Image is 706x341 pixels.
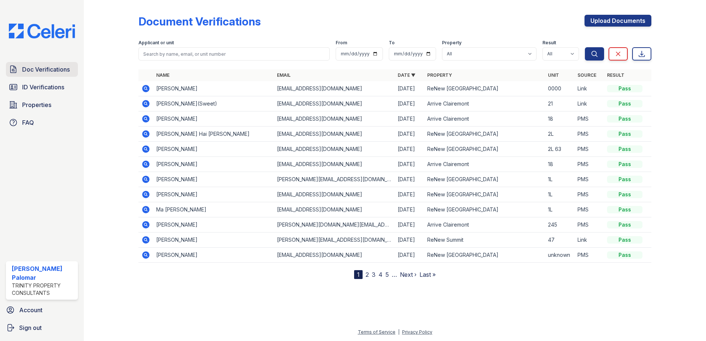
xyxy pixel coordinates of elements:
[153,111,274,127] td: [PERSON_NAME]
[575,187,604,202] td: PMS
[6,97,78,112] a: Properties
[607,115,642,123] div: Pass
[3,303,81,317] a: Account
[395,81,424,96] td: [DATE]
[545,202,575,217] td: 1L
[153,232,274,248] td: [PERSON_NAME]
[575,142,604,157] td: PMS
[274,111,395,127] td: [EMAIL_ADDRESS][DOMAIN_NAME]
[153,127,274,142] td: [PERSON_NAME] Hai [PERSON_NAME]
[424,127,545,142] td: ReNew [GEOGRAPHIC_DATA]
[424,202,545,217] td: ReNew [GEOGRAPHIC_DATA]
[607,85,642,92] div: Pass
[395,127,424,142] td: [DATE]
[607,72,624,78] a: Result
[138,40,174,46] label: Applicant or unit
[545,96,575,111] td: 21
[424,96,545,111] td: Arrive Clairemont
[138,47,330,61] input: Search by name, email, or unit number
[585,15,651,27] a: Upload Documents
[424,142,545,157] td: ReNew [GEOGRAPHIC_DATA]
[389,40,395,46] label: To
[578,72,596,78] a: Source
[372,271,376,278] a: 3
[607,206,642,213] div: Pass
[156,72,169,78] a: Name
[545,81,575,96] td: 0000
[548,72,559,78] a: Unit
[575,157,604,172] td: PMS
[575,217,604,232] td: PMS
[427,72,452,78] a: Property
[22,100,51,109] span: Properties
[607,191,642,198] div: Pass
[274,142,395,157] td: [EMAIL_ADDRESS][DOMAIN_NAME]
[545,217,575,232] td: 245
[153,96,274,111] td: [PERSON_NAME](Sweet)
[153,217,274,232] td: [PERSON_NAME]
[395,142,424,157] td: [DATE]
[19,306,42,314] span: Account
[277,72,291,78] a: Email
[424,187,545,202] td: ReNew [GEOGRAPHIC_DATA]
[545,232,575,248] td: 47
[153,187,274,202] td: [PERSON_NAME]
[575,202,604,217] td: PMS
[424,172,545,187] td: ReNew [GEOGRAPHIC_DATA]
[395,157,424,172] td: [DATE]
[366,271,369,278] a: 2
[153,248,274,263] td: [PERSON_NAME]
[575,96,604,111] td: Link
[153,202,274,217] td: Ma [PERSON_NAME]
[424,248,545,263] td: ReNew [GEOGRAPHIC_DATA]
[545,111,575,127] td: 18
[3,320,81,335] button: Sign out
[395,217,424,232] td: [DATE]
[542,40,556,46] label: Result
[395,202,424,217] td: [DATE]
[274,157,395,172] td: [EMAIL_ADDRESS][DOMAIN_NAME]
[545,127,575,142] td: 2L
[545,172,575,187] td: 1L
[138,15,261,28] div: Document Verifications
[274,187,395,202] td: [EMAIL_ADDRESS][DOMAIN_NAME]
[545,248,575,263] td: unknown
[545,157,575,172] td: 18
[607,251,642,259] div: Pass
[274,96,395,111] td: [EMAIL_ADDRESS][DOMAIN_NAME]
[6,62,78,77] a: Doc Verifications
[607,145,642,153] div: Pass
[153,142,274,157] td: [PERSON_NAME]
[607,221,642,228] div: Pass
[392,270,397,279] span: …
[274,232,395,248] td: [PERSON_NAME][EMAIL_ADDRESS][DOMAIN_NAME]
[424,232,545,248] td: ReNew Summit
[395,111,424,127] td: [DATE]
[6,80,78,94] a: ID Verifications
[22,83,64,92] span: ID Verifications
[424,157,545,172] td: Arrive Clairemont
[354,270,363,279] div: 1
[19,323,42,332] span: Sign out
[336,40,347,46] label: From
[153,157,274,172] td: [PERSON_NAME]
[358,329,395,335] a: Terms of Service
[22,118,34,127] span: FAQ
[274,202,395,217] td: [EMAIL_ADDRESS][DOMAIN_NAME]
[395,248,424,263] td: [DATE]
[274,248,395,263] td: [EMAIL_ADDRESS][DOMAIN_NAME]
[607,161,642,168] div: Pass
[575,111,604,127] td: PMS
[424,217,545,232] td: Arrive Clairemont
[607,130,642,138] div: Pass
[400,271,417,278] a: Next ›
[12,282,75,297] div: Trinity Property Consultants
[398,72,415,78] a: Date ▼
[402,329,432,335] a: Privacy Policy
[395,187,424,202] td: [DATE]
[395,172,424,187] td: [DATE]
[607,100,642,107] div: Pass
[395,96,424,111] td: [DATE]
[395,232,424,248] td: [DATE]
[274,81,395,96] td: [EMAIL_ADDRESS][DOMAIN_NAME]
